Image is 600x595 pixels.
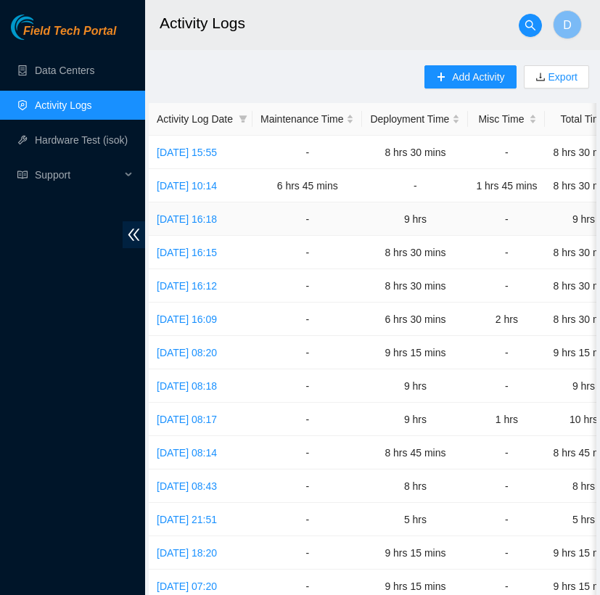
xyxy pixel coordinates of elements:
[468,536,545,570] td: -
[362,369,468,403] td: 9 hrs
[563,16,572,34] span: D
[157,313,217,325] a: [DATE] 16:09
[468,369,545,403] td: -
[553,10,582,39] button: D
[424,65,516,89] button: plusAdd Activity
[362,136,468,169] td: 8 hrs 30 mins
[468,336,545,369] td: -
[157,347,217,358] a: [DATE] 08:20
[157,447,217,459] a: [DATE] 08:14
[436,72,446,83] span: plus
[468,503,545,536] td: -
[11,26,116,45] a: Akamai TechnologiesField Tech Portal
[35,65,94,76] a: Data Centers
[362,303,468,336] td: 6 hrs 30 mins
[519,20,541,31] span: search
[252,136,362,169] td: -
[468,136,545,169] td: -
[362,469,468,503] td: 8 hrs
[468,469,545,503] td: -
[252,436,362,469] td: -
[252,269,362,303] td: -
[362,269,468,303] td: 8 hrs 30 mins
[362,503,468,536] td: 5 hrs
[252,202,362,236] td: -
[362,236,468,269] td: 8 hrs 30 mins
[157,180,217,192] a: [DATE] 10:14
[362,336,468,369] td: 9 hrs 15 mins
[468,236,545,269] td: -
[157,514,217,525] a: [DATE] 21:51
[157,280,217,292] a: [DATE] 16:12
[546,71,578,83] a: Export
[362,202,468,236] td: 9 hrs
[468,403,545,436] td: 1 hrs
[468,169,545,202] td: 1 hrs 45 mins
[35,160,120,189] span: Support
[35,134,128,146] a: Hardware Test (isok)
[524,65,589,89] button: downloadExport
[252,469,362,503] td: -
[157,147,217,158] a: [DATE] 15:55
[468,202,545,236] td: -
[23,25,116,38] span: Field Tech Portal
[157,414,217,425] a: [DATE] 08:17
[252,236,362,269] td: -
[35,99,92,111] a: Activity Logs
[252,369,362,403] td: -
[252,403,362,436] td: -
[362,436,468,469] td: 8 hrs 45 mins
[252,169,362,202] td: 6 hrs 45 mins
[157,247,217,258] a: [DATE] 16:15
[452,69,504,85] span: Add Activity
[252,503,362,536] td: -
[468,303,545,336] td: 2 hrs
[157,380,217,392] a: [DATE] 08:18
[157,580,217,592] a: [DATE] 07:20
[252,536,362,570] td: -
[468,269,545,303] td: -
[236,108,250,130] span: filter
[11,15,73,40] img: Akamai Technologies
[17,170,28,180] span: read
[468,436,545,469] td: -
[535,72,546,83] span: download
[252,336,362,369] td: -
[157,213,217,225] a: [DATE] 16:18
[157,547,217,559] a: [DATE] 18:20
[362,403,468,436] td: 9 hrs
[252,303,362,336] td: -
[362,169,468,202] td: -
[157,111,233,127] span: Activity Log Date
[123,221,145,248] span: double-left
[362,536,468,570] td: 9 hrs 15 mins
[519,14,542,37] button: search
[239,115,247,123] span: filter
[157,480,217,492] a: [DATE] 08:43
